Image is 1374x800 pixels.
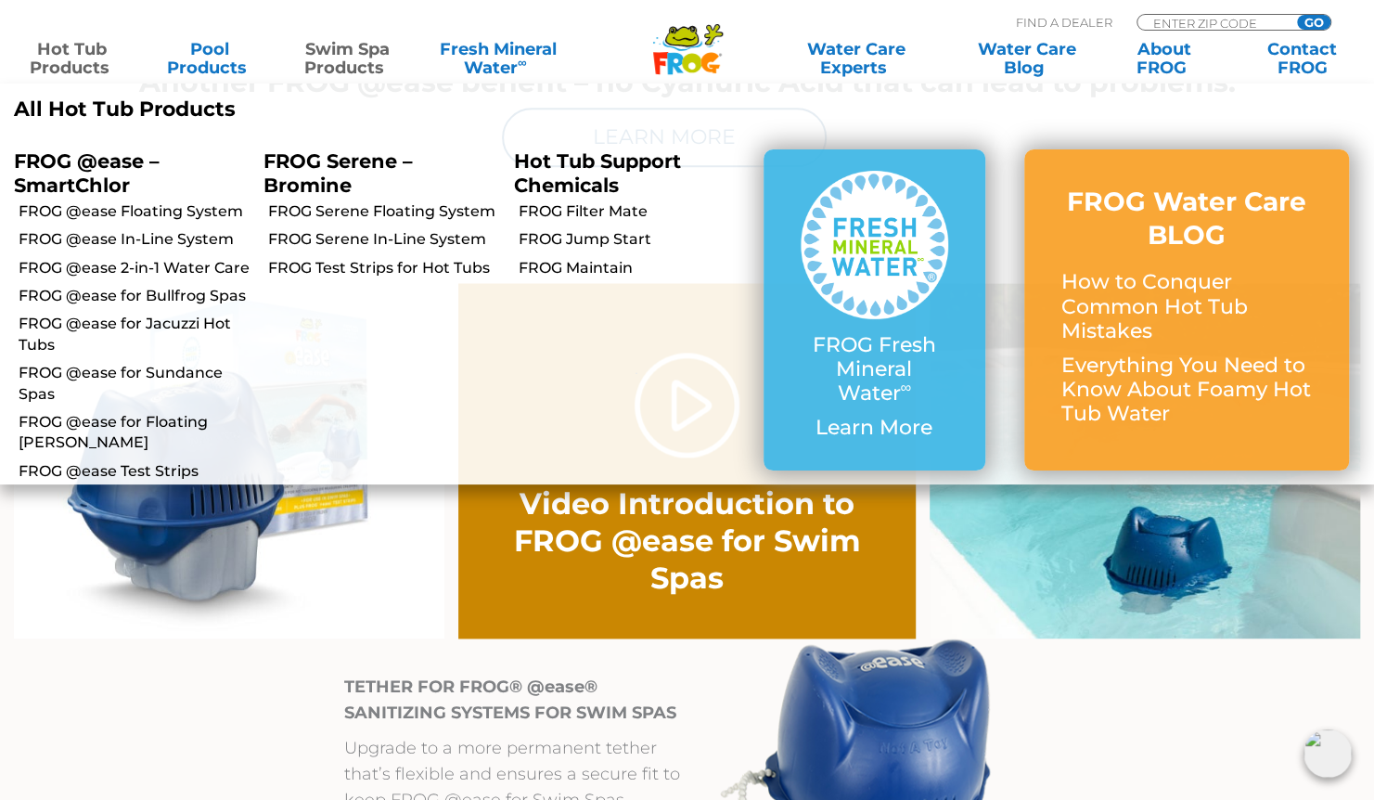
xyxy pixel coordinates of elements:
[1303,729,1352,778] img: openIcon
[518,201,749,222] a: FROG Filter Mate
[431,40,565,77] a: Fresh MineralWater∞
[973,40,1080,77] a: Water CareBlog
[293,40,400,77] a: Swim SpaProducts
[900,378,911,396] sup: ∞
[1297,15,1330,30] input: GO
[1061,354,1312,427] p: Everything You Need to Know About Foamy Hot Tub Water
[1061,185,1312,252] h3: FROG Water Care BLOG
[263,149,485,196] p: FROG Serene – Bromine
[518,55,527,70] sup: ∞
[1111,40,1217,77] a: AboutFROG
[1061,185,1312,436] a: FROG Water Care BLOG How to Conquer Common Hot Tub Mistakes Everything You Need to Know About Foa...
[1249,40,1355,77] a: ContactFROG
[343,677,675,723] strong: TETHER FOR FROG® @ease® SANITIZING SYSTEMS FOR SWIM SPAS
[518,229,749,250] a: FROG Jump Start
[19,201,250,222] a: FROG @ease Floating System
[19,461,250,482] a: FROG @ease Test Strips
[19,40,125,77] a: Hot TubProducts
[1016,14,1112,31] p: Find A Dealer
[14,149,236,196] p: FROG @ease – SmartChlor
[504,485,870,597] h2: Video Introduction to FROG @ease for Swim Spas
[19,229,250,250] a: FROG @ease In-Line System
[801,416,948,440] p: Learn More
[801,333,948,406] p: FROG Fresh Mineral Water
[19,258,250,278] a: FROG @ease 2-in-1 Water Care
[19,286,250,306] a: FROG @ease for Bullfrog Spas
[513,149,735,196] p: Hot Tub Support Chemicals
[14,97,673,122] a: All Hot Tub Products
[19,363,250,405] a: FROG @ease for Sundance Spas
[268,201,499,222] a: FROG Serene Floating System
[1061,270,1312,343] p: How to Conquer Common Hot Tub Mistakes
[518,258,749,278] a: FROG Maintain
[268,258,499,278] a: FROG Test Strips for Hot Tubs
[1151,15,1277,31] input: Zip Code Form
[19,412,250,454] a: FROG @ease for Floating [PERSON_NAME]
[156,40,263,77] a: PoolProducts
[769,40,943,77] a: Water CareExperts
[268,229,499,250] a: FROG Serene In-Line System
[19,314,250,355] a: FROG @ease for Jacuzzi Hot Tubs
[801,171,948,449] a: FROG Fresh Mineral Water∞ Learn More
